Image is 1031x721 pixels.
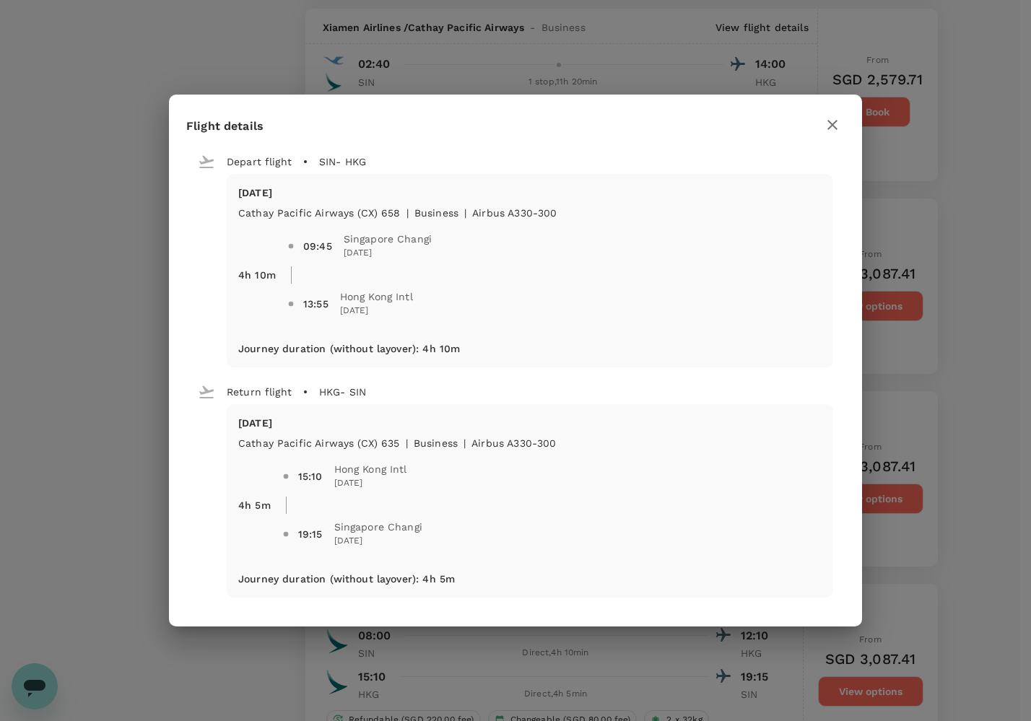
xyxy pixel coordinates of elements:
span: Hong Kong Intl [340,289,413,304]
span: | [406,207,409,219]
p: [DATE] [238,185,822,200]
span: Singapore Changi [344,232,432,246]
p: SIN - HKG [319,154,366,169]
p: HKG - SIN [319,385,366,399]
p: Journey duration (without layover) : 4h 10m [238,341,460,356]
span: [DATE] [344,246,432,261]
span: [DATE] [340,304,413,318]
span: [DATE] [334,534,422,549]
span: | [464,437,466,449]
p: business [414,206,458,220]
div: 09:45 [303,239,332,253]
span: | [464,207,466,219]
p: business [414,436,458,450]
p: Depart flight [227,154,292,169]
span: [DATE] [334,476,407,491]
p: Cathay Pacific Airways (CX) 635 [238,436,400,450]
p: Return flight [227,385,292,399]
p: Journey duration (without layover) : 4h 5m [238,572,455,586]
p: Cathay Pacific Airways (CX) 658 [238,206,401,220]
div: 19:15 [298,527,323,541]
div: 13:55 [303,297,329,311]
span: Singapore Changi [334,520,422,534]
p: 4h 5m [238,498,271,512]
div: 15:10 [298,469,323,484]
p: 4h 10m [238,268,276,282]
p: Airbus A330-300 [471,436,556,450]
span: Hong Kong Intl [334,462,407,476]
span: Flight details [186,119,264,133]
p: Airbus A330-300 [472,206,557,220]
p: [DATE] [238,416,822,430]
span: | [406,437,408,449]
